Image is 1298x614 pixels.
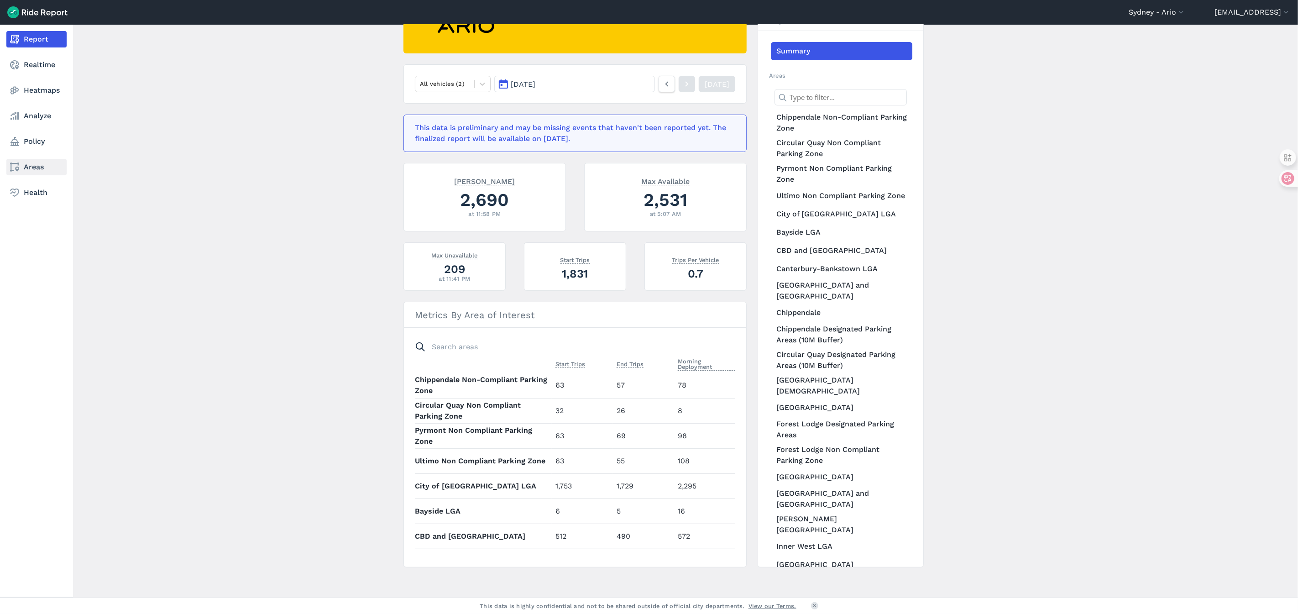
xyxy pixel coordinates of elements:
a: [DATE] [699,76,735,92]
a: Chippendale Non-Compliant Parking Zone [771,110,912,136]
input: Search areas [409,339,730,355]
div: 2,690 [415,187,555,212]
a: [GEOGRAPHIC_DATA] [771,556,912,574]
input: Type to filter... [775,89,907,105]
a: [GEOGRAPHIC_DATA] and [GEOGRAPHIC_DATA] [771,486,912,512]
td: 5 [613,499,674,524]
a: Ultimo Non Compliant Parking Zone [771,187,912,205]
div: at 11:58 PM [415,210,555,218]
span: [PERSON_NAME] [455,176,515,185]
a: Report [6,31,67,47]
span: Max Available [641,176,690,185]
a: Policy [6,133,67,150]
td: 0 [552,549,613,574]
td: 63 [552,423,613,448]
a: [GEOGRAPHIC_DATA] [771,399,912,417]
td: 63 [552,373,613,398]
div: 209 [415,261,494,277]
button: End Trips [617,359,644,370]
th: City of [GEOGRAPHIC_DATA] LGA [415,473,552,499]
a: [PERSON_NAME][GEOGRAPHIC_DATA] [771,512,912,537]
div: at 5:07 AM [596,210,735,218]
a: Canterbury-Bankstown LGA [771,260,912,278]
img: Ride Report [7,6,68,18]
th: CBD and [GEOGRAPHIC_DATA] [415,524,552,549]
td: 69 [613,423,674,448]
button: [DATE] [494,76,655,92]
a: [GEOGRAPHIC_DATA] [771,468,912,486]
td: 0 [613,549,674,574]
button: Sydney - Ario [1129,7,1186,18]
button: Start Trips [555,359,585,370]
th: Pyrmont Non Compliant Parking Zone [415,423,552,448]
button: Morning Deployment [678,356,735,373]
a: Analyze [6,108,67,124]
td: 32 [552,398,613,423]
td: 57 [613,373,674,398]
span: Morning Deployment [678,356,735,371]
td: 78 [674,373,735,398]
span: Trips Per Vehicle [672,255,719,264]
h3: Metrics By Area of Interest [404,302,746,328]
img: Ario [414,14,518,39]
a: Heatmaps [6,82,67,99]
th: Circular Quay Non Compliant Parking Zone [415,398,552,423]
td: 1,753 [552,473,613,499]
div: 0.7 [656,266,735,282]
td: 26 [613,398,674,423]
td: 55 [613,448,674,473]
span: Start Trips [560,255,590,264]
a: Health [6,184,67,201]
a: Bayside LGA [771,223,912,241]
a: Chippendale Designated Parking Areas (10M Buffer) [771,322,912,347]
td: 512 [552,524,613,549]
span: End Trips [617,359,644,368]
a: Forest Lodge Designated Parking Areas [771,417,912,442]
span: Start Trips [555,359,585,368]
th: Ultimo Non Compliant Parking Zone [415,448,552,473]
div: at 11:41 PM [415,274,494,283]
td: 6 [552,499,613,524]
a: [GEOGRAPHIC_DATA][DEMOGRAPHIC_DATA] [771,373,912,399]
a: Areas [6,159,67,175]
th: Chippendale Non-Compliant Parking Zone [415,373,552,398]
td: 490 [613,524,674,549]
td: 63 [552,448,613,473]
a: View our Terms. [748,602,796,610]
td: 572 [674,524,735,549]
a: Pyrmont Non Compliant Parking Zone [771,161,912,187]
a: [GEOGRAPHIC_DATA] and [GEOGRAPHIC_DATA] [771,278,912,304]
a: City of [GEOGRAPHIC_DATA] LGA [771,205,912,223]
td: 2,295 [674,473,735,499]
td: 108 [674,448,735,473]
a: Chippendale [771,304,912,322]
div: 1,831 [535,266,615,282]
a: Circular Quay Designated Parking Areas (10M Buffer) [771,347,912,373]
th: Canterbury-Bankstown LGA [415,549,552,574]
a: Circular Quay Non Compliant Parking Zone [771,136,912,161]
span: [DATE] [511,80,536,89]
td: 98 [674,423,735,448]
a: Inner West LGA [771,537,912,556]
td: 16 [674,499,735,524]
a: Summary [771,42,912,60]
td: 1,729 [613,473,674,499]
div: This data is preliminary and may be missing events that haven't been reported yet. The finalized ... [415,122,730,144]
td: 8 [674,398,735,423]
button: [EMAIL_ADDRESS] [1214,7,1291,18]
td: 0 [674,549,735,574]
a: CBD and [GEOGRAPHIC_DATA] [771,241,912,260]
th: Bayside LGA [415,499,552,524]
span: Max Unavailable [432,250,478,259]
div: 2,531 [596,187,735,212]
h2: Areas [769,71,912,80]
a: Forest Lodge Non Compliant Parking Zone [771,442,912,468]
a: Realtime [6,57,67,73]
